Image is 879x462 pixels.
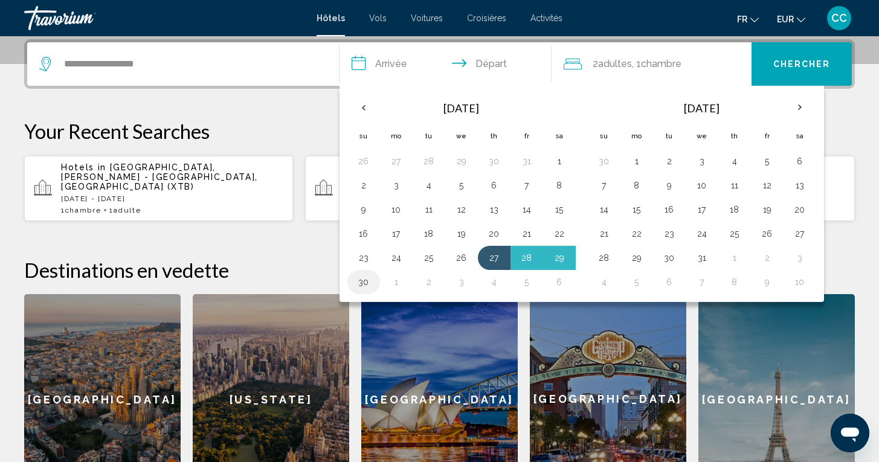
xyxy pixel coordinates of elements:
button: Day 3 [790,249,810,266]
button: Day 6 [550,274,569,290]
a: Activités [530,13,562,23]
button: Day 5 [452,177,471,194]
button: Day 6 [485,177,504,194]
span: Adulte [114,206,141,214]
a: Voitures [411,13,443,23]
button: Day 21 [517,225,536,242]
button: Hotels in [GEOGRAPHIC_DATA], [PERSON_NAME] - [GEOGRAPHIC_DATA], [GEOGRAPHIC_DATA] (XTB)[DATE] - [... [24,155,293,222]
button: Day 22 [627,225,646,242]
h2: Destinations en vedette [24,258,855,282]
button: Day 2 [758,249,777,266]
button: Day 7 [517,177,536,194]
button: Day 13 [485,201,504,218]
p: Your Recent Searches [24,119,855,143]
button: Day 27 [387,153,406,170]
a: Vols [369,13,387,23]
button: Day 2 [660,153,679,170]
button: Day 9 [758,274,777,290]
button: Day 16 [660,201,679,218]
button: Day 8 [550,177,569,194]
button: Day 29 [452,153,471,170]
button: Day 1 [725,249,744,266]
button: Day 12 [452,201,471,218]
span: , 1 [632,56,681,72]
button: Day 9 [660,177,679,194]
a: Travorium [24,6,304,30]
button: Day 4 [725,153,744,170]
span: fr [737,14,747,24]
button: Day 22 [550,225,569,242]
span: Chambre [641,58,681,69]
button: User Menu [823,5,855,31]
button: Day 11 [419,201,439,218]
button: Change language [737,10,759,28]
button: Day 10 [790,274,810,290]
button: Day 1 [550,153,569,170]
button: Day 13 [790,177,810,194]
button: Day 29 [627,249,646,266]
button: Day 5 [758,153,777,170]
button: Day 24 [387,249,406,266]
a: Croisières [467,13,506,23]
button: Day 23 [354,249,373,266]
button: Day 17 [387,225,406,242]
button: Day 17 [692,201,712,218]
button: Day 28 [517,249,536,266]
button: Day 12 [758,177,777,194]
button: Next month [784,94,816,121]
button: Day 10 [692,177,712,194]
button: Day 27 [485,249,504,266]
button: Hotels in [GEOGRAPHIC_DATA], [PERSON_NAME] - [GEOGRAPHIC_DATA], [GEOGRAPHIC_DATA] (XTB)[DATE] - [... [305,155,574,222]
button: Day 6 [790,153,810,170]
span: Chambre [65,206,101,214]
a: Hôtels [317,13,345,23]
button: Chercher [752,42,852,86]
button: Day 1 [627,153,646,170]
button: Day 9 [354,201,373,218]
button: Day 15 [550,201,569,218]
span: [GEOGRAPHIC_DATA], [PERSON_NAME] - [GEOGRAPHIC_DATA], [GEOGRAPHIC_DATA] (XTB) [61,162,258,191]
button: Day 26 [452,249,471,266]
button: Day 31 [517,153,536,170]
button: Day 19 [452,225,471,242]
button: Day 23 [660,225,679,242]
button: Day 29 [550,249,569,266]
button: Day 28 [594,249,614,266]
button: Day 1 [387,274,406,290]
button: Day 8 [725,274,744,290]
button: Day 21 [594,225,614,242]
button: Day 30 [354,274,373,290]
button: Day 2 [354,177,373,194]
div: Search widget [27,42,852,86]
p: [DATE] - [DATE] [61,194,283,203]
button: Day 26 [758,225,777,242]
span: 1 [61,206,101,214]
button: Day 11 [725,177,744,194]
button: Day 2 [419,274,439,290]
span: Chercher [773,60,831,69]
button: Day 5 [517,274,536,290]
button: Day 26 [354,153,373,170]
iframe: Bouton de lancement de la fenêtre de messagerie [831,414,869,452]
button: Day 10 [387,201,406,218]
span: EUR [777,14,794,24]
button: Day 6 [660,274,679,290]
button: Day 4 [419,177,439,194]
button: Day 30 [660,249,679,266]
button: Day 15 [627,201,646,218]
button: Day 5 [627,274,646,290]
button: Day 4 [485,274,504,290]
button: Day 16 [354,225,373,242]
button: Day 14 [517,201,536,218]
button: Day 3 [692,153,712,170]
button: Day 7 [594,177,614,194]
button: Day 14 [594,201,614,218]
button: Day 30 [594,153,614,170]
button: Day 18 [419,225,439,242]
button: Day 8 [627,177,646,194]
button: Day 3 [387,177,406,194]
button: Day 20 [790,201,810,218]
button: Day 18 [725,201,744,218]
